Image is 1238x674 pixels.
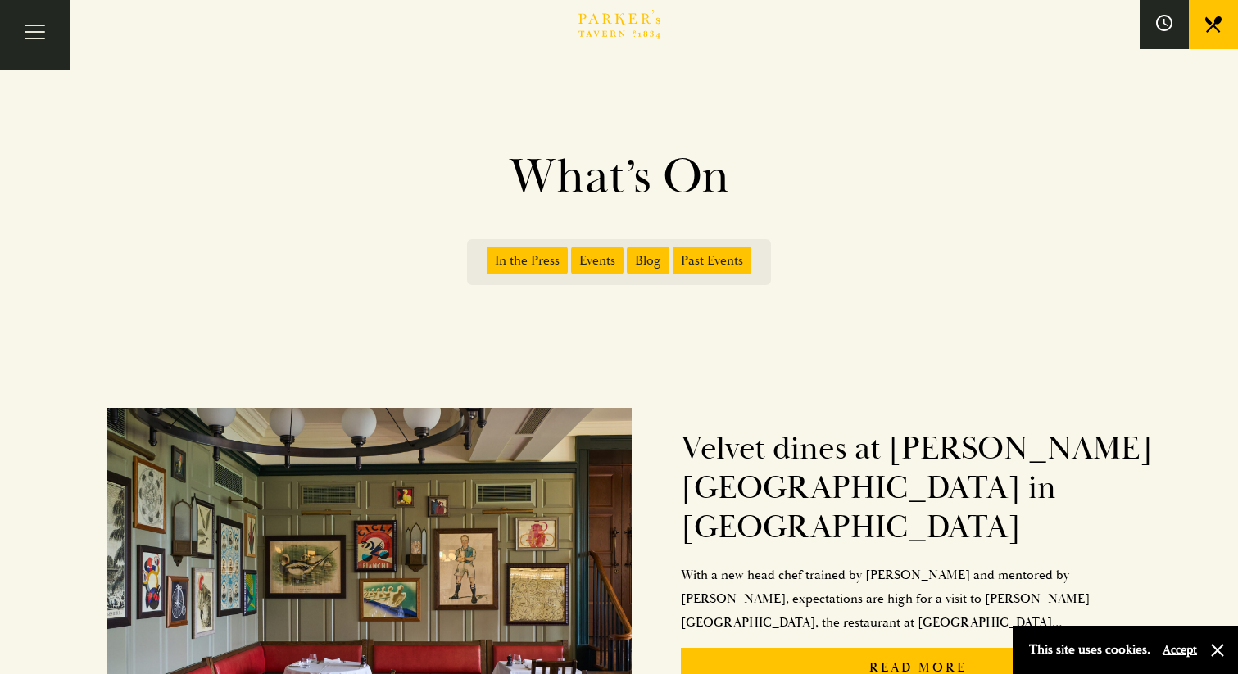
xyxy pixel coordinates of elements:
[152,147,1086,206] h1: What’s On
[627,247,669,274] span: Blog
[681,563,1155,634] p: With a new head chef trained by [PERSON_NAME] and mentored by [PERSON_NAME], expectations are hig...
[681,429,1155,547] h2: Velvet dines at [PERSON_NAME][GEOGRAPHIC_DATA] in [GEOGRAPHIC_DATA]
[571,247,624,274] span: Events
[487,247,568,274] span: In the Press
[1163,642,1197,658] button: Accept
[673,247,751,274] span: Past Events
[1029,638,1150,662] p: This site uses cookies.
[1209,642,1226,658] button: Close and accept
